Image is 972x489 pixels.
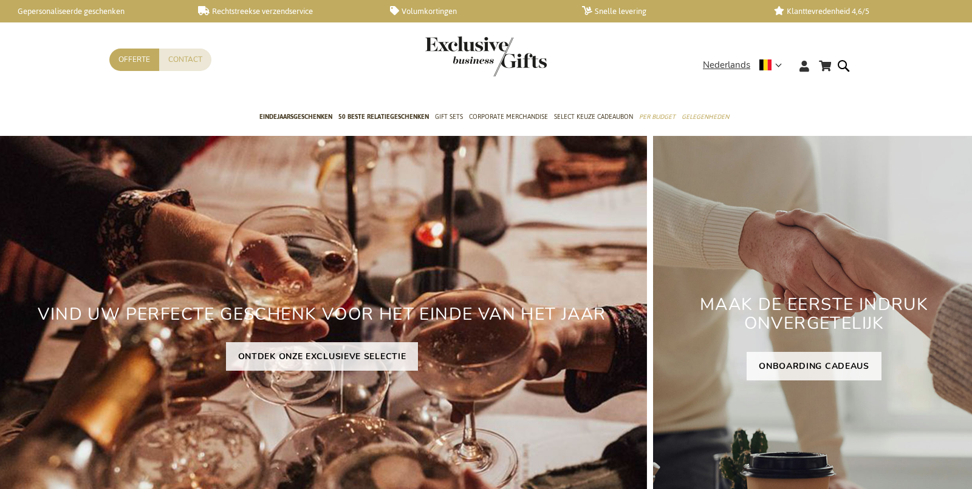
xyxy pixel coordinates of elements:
a: Eindejaarsgeschenken [259,103,332,133]
a: store logo [425,36,486,76]
a: ONBOARDING CADEAUS [747,352,881,380]
a: Klanttevredenheid 4,6/5 [774,6,946,16]
span: 50 beste relatiegeschenken [338,110,429,123]
a: Contact [159,49,211,71]
span: Nederlands [703,58,750,72]
span: Select Keuze Cadeaubon [554,110,633,123]
a: Volumkortingen [390,6,563,16]
span: Gelegenheden [682,110,729,123]
span: Eindejaarsgeschenken [259,110,332,123]
a: ONTDEK ONZE EXCLUSIEVE SELECTIE [226,342,419,371]
a: Offerte [109,49,159,71]
span: Corporate Merchandise [469,110,548,123]
a: 50 beste relatiegeschenken [338,103,429,133]
a: Gift Sets [435,103,463,133]
a: Gepersonaliseerde geschenken [6,6,179,16]
a: Gelegenheden [682,103,729,133]
a: Rechtstreekse verzendservice [198,6,371,16]
span: Per Budget [639,110,676,123]
a: Snelle levering [582,6,755,16]
img: Exclusive Business gifts logo [425,36,547,76]
span: Gift Sets [435,110,463,123]
a: Select Keuze Cadeaubon [554,103,633,133]
a: Per Budget [639,103,676,133]
a: Corporate Merchandise [469,103,548,133]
